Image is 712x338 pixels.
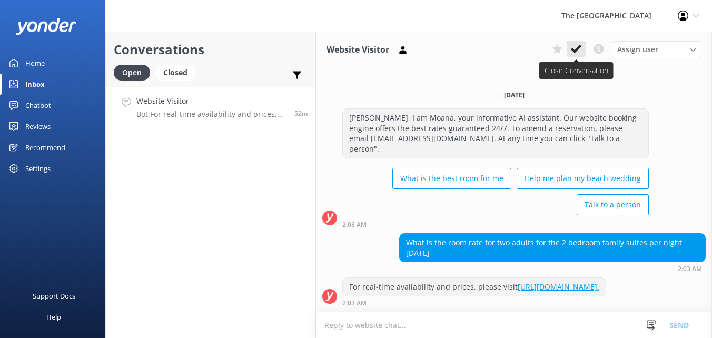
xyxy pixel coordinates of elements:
a: Website VisitorBot:For real-time availability and prices, please visit [URL][DOMAIN_NAME].52m [106,87,315,126]
div: Oct 12 2025 08:03am (UTC -10:00) Pacific/Honolulu [342,221,649,228]
div: For real-time availability and prices, please visit [343,278,606,296]
div: Settings [25,158,51,179]
button: Talk to a person [577,194,649,215]
button: Help me plan my beach wedding [517,168,649,189]
div: Open [114,65,150,81]
div: Help [46,306,61,327]
a: Open [114,66,155,78]
div: Support Docs [33,285,75,306]
div: Oct 12 2025 08:03am (UTC -10:00) Pacific/Honolulu [342,299,606,306]
div: Chatbot [25,95,51,116]
a: [URL][DOMAIN_NAME]. [518,282,599,292]
div: [PERSON_NAME], I am Moana, your informative AI assistant. Our website booking engine offers the b... [343,109,648,157]
span: Oct 12 2025 08:03am (UTC -10:00) Pacific/Honolulu [294,109,308,118]
h2: Conversations [114,39,308,59]
div: Recommend [25,137,65,158]
div: Home [25,53,45,74]
strong: 2:03 AM [342,222,367,228]
div: Assign User [612,41,701,58]
div: Inbox [25,74,45,95]
button: What is the best room for me [392,168,511,189]
img: yonder-white-logo.png [16,18,76,35]
p: Bot: For real-time availability and prices, please visit [URL][DOMAIN_NAME]. [136,110,286,119]
a: Closed [155,66,201,78]
strong: 2:03 AM [342,300,367,306]
div: What is the room rate for two adults for the 2 bedroom family suites per night [DATE] [400,234,705,262]
div: Reviews [25,116,51,137]
div: Closed [155,65,195,81]
h3: Website Visitor [327,43,389,57]
strong: 2:03 AM [678,266,702,272]
h4: Website Visitor [136,95,286,107]
span: Assign user [617,44,658,55]
div: Oct 12 2025 08:03am (UTC -10:00) Pacific/Honolulu [399,265,706,272]
span: [DATE] [498,91,531,100]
